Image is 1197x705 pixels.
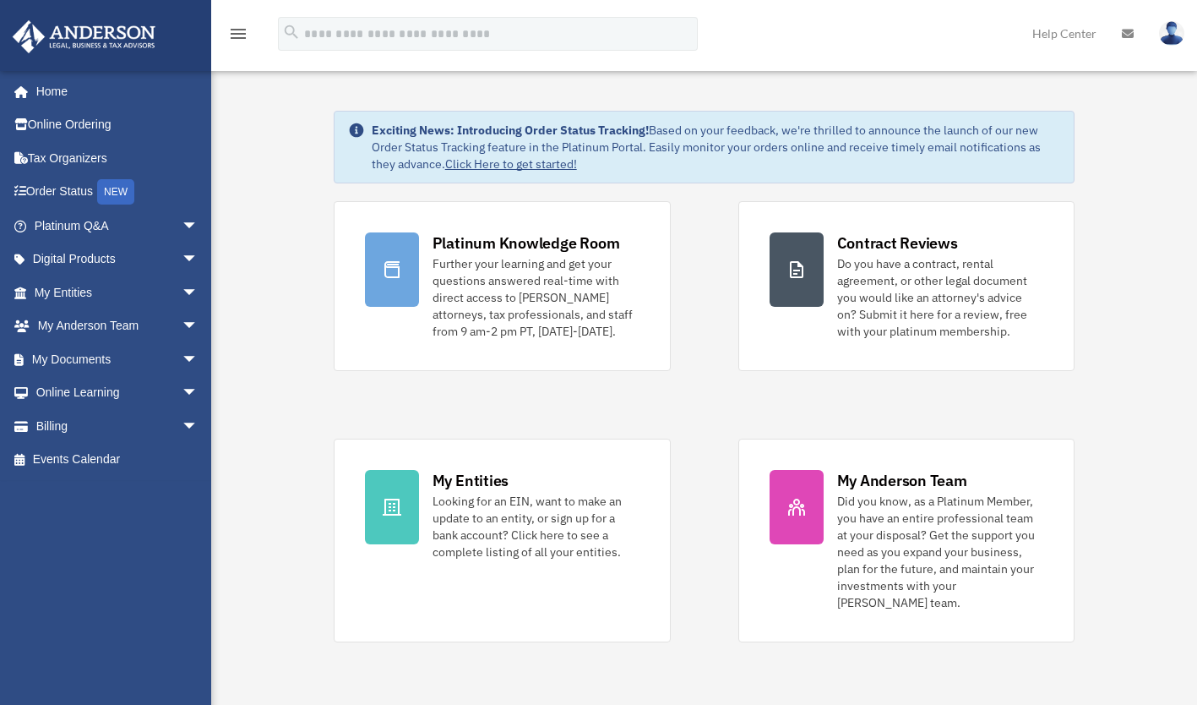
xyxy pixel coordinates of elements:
div: Do you have a contract, rental agreement, or other legal document you would like an attorney's ad... [837,255,1044,340]
a: Platinum Q&Aarrow_drop_down [12,209,224,243]
div: My Entities [433,470,509,491]
a: My Documentsarrow_drop_down [12,342,224,376]
span: arrow_drop_down [182,376,215,411]
span: arrow_drop_down [182,309,215,344]
a: Tax Organizers [12,141,224,175]
i: search [282,23,301,41]
a: My Anderson Teamarrow_drop_down [12,309,224,343]
img: Anderson Advisors Platinum Portal [8,20,161,53]
span: arrow_drop_down [182,243,215,277]
div: Further your learning and get your questions answered real-time with direct access to [PERSON_NAM... [433,255,639,340]
a: Digital Productsarrow_drop_down [12,243,224,276]
a: Platinum Knowledge Room Further your learning and get your questions answered real-time with dire... [334,201,671,371]
i: menu [228,24,248,44]
a: Events Calendar [12,443,224,477]
a: Click Here to get started! [445,156,577,172]
div: NEW [97,179,134,205]
div: Contract Reviews [837,232,958,254]
a: Online Ordering [12,108,224,142]
a: My Anderson Team Did you know, as a Platinum Member, you have an entire professional team at your... [738,439,1075,642]
a: My Entitiesarrow_drop_down [12,276,224,309]
a: Contract Reviews Do you have a contract, rental agreement, or other legal document you would like... [738,201,1075,371]
a: Billingarrow_drop_down [12,409,224,443]
a: My Entities Looking for an EIN, want to make an update to an entity, or sign up for a bank accoun... [334,439,671,642]
span: arrow_drop_down [182,209,215,243]
span: arrow_drop_down [182,409,215,444]
div: My Anderson Team [837,470,967,491]
span: arrow_drop_down [182,342,215,377]
strong: Exciting News: Introducing Order Status Tracking! [372,123,649,138]
div: Based on your feedback, we're thrilled to announce the launch of our new Order Status Tracking fe... [372,122,1061,172]
div: Platinum Knowledge Room [433,232,620,254]
a: Online Learningarrow_drop_down [12,376,224,410]
a: Home [12,74,215,108]
span: arrow_drop_down [182,276,215,310]
div: Did you know, as a Platinum Member, you have an entire professional team at your disposal? Get th... [837,493,1044,611]
a: Order StatusNEW [12,175,224,210]
div: Looking for an EIN, want to make an update to an entity, or sign up for a bank account? Click her... [433,493,639,560]
a: menu [228,30,248,44]
img: User Pic [1159,21,1184,46]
